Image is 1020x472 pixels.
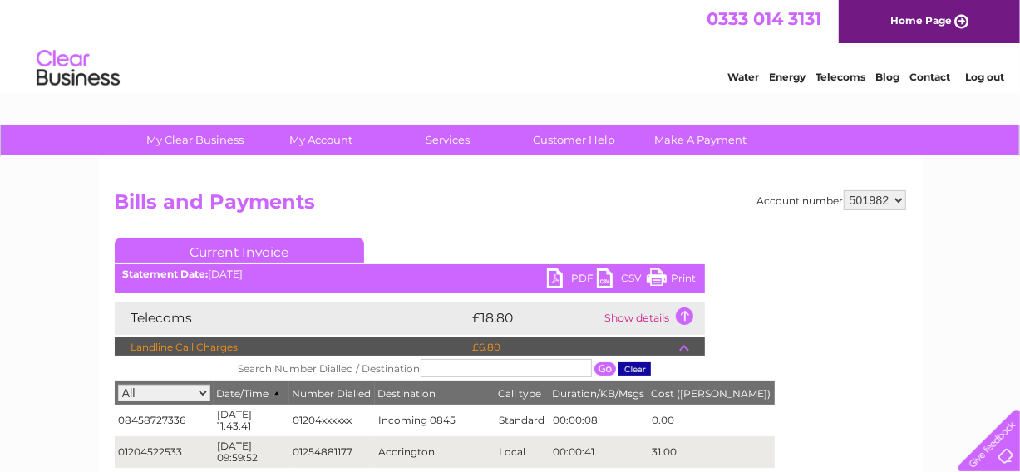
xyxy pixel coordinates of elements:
span: Duration/KB/Msgs [553,387,645,400]
td: £18.80 [469,302,601,335]
a: My Clear Business [126,125,264,155]
td: 00:00:41 [549,436,648,468]
div: Clear Business is a trading name of Verastar Limited (registered in [GEOGRAPHIC_DATA] No. 3667643... [118,9,904,81]
td: 31.00 [648,436,775,468]
span: Destination [378,387,436,400]
td: Landline Call Charges [115,337,469,357]
span: Call type [499,387,542,400]
td: Show details [601,302,705,335]
td: Accrington [375,436,495,468]
a: Energy [769,71,806,83]
td: 01254881177 [289,436,375,468]
div: [DATE] [115,268,705,280]
a: My Account [253,125,390,155]
b: Statement Date: [123,268,209,280]
a: Services [379,125,516,155]
a: Current Invoice [115,238,364,263]
a: Log out [965,71,1004,83]
td: [DATE] 11:43:41 [214,405,289,436]
td: 01204522533 [115,436,214,468]
a: Contact [909,71,950,83]
span: Date/Time [217,387,286,400]
td: 08458727336 [115,405,214,436]
td: Telecoms [115,302,469,335]
a: Customer Help [505,125,643,155]
td: 00:00:08 [549,405,648,436]
a: Print [647,268,697,293]
span: Cost ([PERSON_NAME]) [652,387,771,400]
div: Account number [757,190,906,210]
a: Blog [875,71,899,83]
a: Water [727,71,759,83]
a: Telecoms [816,71,865,83]
a: Make A Payment [632,125,769,155]
img: logo.png [36,43,121,94]
td: Incoming 0845 [375,405,495,436]
h2: Bills and Payments [115,190,906,222]
td: £6.80 [469,337,679,357]
td: 01204xxxxxx [289,405,375,436]
a: PDF [547,268,597,293]
a: CSV [597,268,647,293]
span: Number Dialled [293,387,372,400]
td: Standard [495,405,549,436]
th: Search Number Dialled / Destination [115,356,775,381]
td: Local [495,436,549,468]
td: 0.00 [648,405,775,436]
a: 0333 014 3131 [707,8,821,29]
td: [DATE] 09:59:52 [214,436,289,468]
